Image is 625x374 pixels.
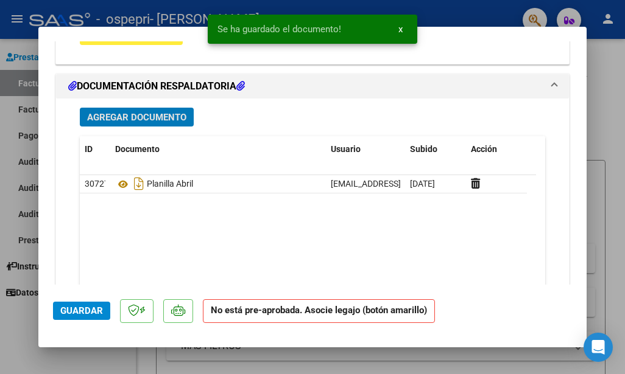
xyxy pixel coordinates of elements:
span: Subido [410,144,437,154]
button: Agregar Documento [80,108,194,126]
span: [DATE] [410,179,435,189]
span: [EMAIL_ADDRESS][DOMAIN_NAME] - [PERSON_NAME] [331,179,537,189]
span: Guardar [60,305,103,316]
strong: No está pre-aprobada. Asocie legajo (botón amarillo) [203,299,435,323]
span: Planilla Abril [115,179,193,189]
datatable-header-cell: Usuario [326,136,405,162]
span: Se ha guardado el documento! [217,23,341,35]
div: DOCUMENTACIÓN RESPALDATORIA [56,99,569,347]
span: Acción [471,144,497,154]
datatable-header-cell: Documento [110,136,326,162]
button: Guardar [53,302,110,320]
span: x [398,24,403,35]
i: Descargar documento [131,174,147,193]
span: 30727 [85,179,109,189]
datatable-header-cell: Subido [405,136,466,162]
span: Documento [115,144,160,154]
datatable-header-cell: ID [80,136,110,162]
mat-expansion-panel-header: DOCUMENTACIÓN RESPALDATORIA [56,74,569,99]
span: Agregar Documento [87,112,186,123]
span: Usuario [331,144,361,154]
datatable-header-cell: Acción [466,136,527,162]
button: x [389,18,412,40]
div: Open Intercom Messenger [584,333,613,362]
h1: DOCUMENTACIÓN RESPALDATORIA [68,79,245,94]
span: ID [85,144,93,154]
